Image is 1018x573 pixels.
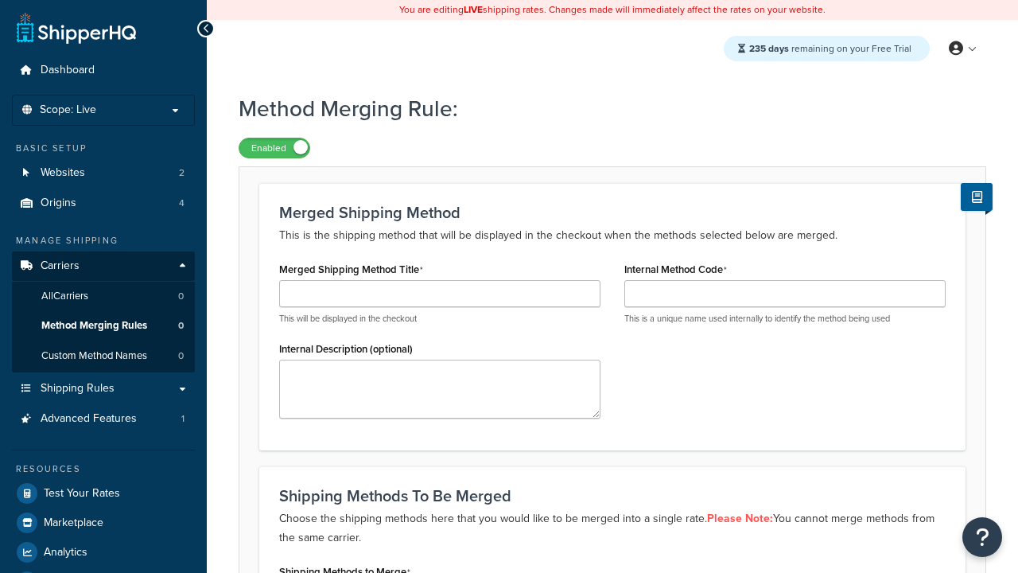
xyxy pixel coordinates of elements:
[41,319,147,333] span: Method Merging Rules
[178,319,184,333] span: 0
[624,263,727,276] label: Internal Method Code
[624,313,946,325] p: This is a unique name used internally to identify the method being used
[464,2,483,17] b: LIVE
[41,382,115,396] span: Shipping Rules
[12,189,195,218] li: Origins
[279,343,413,355] label: Internal Description (optional)
[12,311,195,341] li: Method Merging Rules
[961,183,993,211] button: Show Help Docs
[12,462,195,476] div: Resources
[279,509,946,548] p: Choose the shipping methods here that you would like to be merged into a single rate. You cannot ...
[279,204,946,221] h3: Merged Shipping Method
[12,404,195,434] a: Advanced Features1
[179,197,185,210] span: 4
[12,404,195,434] li: Advanced Features
[41,290,88,303] span: All Carriers
[44,487,120,501] span: Test Your Rates
[239,138,309,158] label: Enabled
[41,259,80,273] span: Carriers
[12,158,195,188] a: Websites2
[279,487,946,505] h3: Shipping Methods To Be Merged
[41,166,85,180] span: Websites
[44,516,103,530] span: Marketplace
[12,251,195,281] a: Carriers
[707,510,773,527] strong: Please Note:
[12,189,195,218] a: Origins4
[12,341,195,371] a: Custom Method Names0
[12,282,195,311] a: AllCarriers0
[962,517,1002,557] button: Open Resource Center
[41,64,95,77] span: Dashboard
[181,412,185,426] span: 1
[179,166,185,180] span: 2
[12,479,195,508] a: Test Your Rates
[12,56,195,85] a: Dashboard
[12,234,195,248] div: Manage Shipping
[279,226,946,245] p: This is the shipping method that will be displayed in the checkout when the methods selected belo...
[749,41,789,56] strong: 235 days
[44,546,87,559] span: Analytics
[279,313,600,325] p: This will be displayed in the checkout
[12,538,195,567] a: Analytics
[279,263,423,276] label: Merged Shipping Method Title
[178,290,184,303] span: 0
[178,349,184,363] span: 0
[749,41,911,56] span: remaining on your Free Trial
[40,103,96,117] span: Scope: Live
[41,197,76,210] span: Origins
[12,341,195,371] li: Custom Method Names
[12,158,195,188] li: Websites
[12,142,195,155] div: Basic Setup
[12,311,195,341] a: Method Merging Rules0
[12,509,195,537] a: Marketplace
[239,93,966,124] h1: Method Merging Rule:
[12,374,195,403] a: Shipping Rules
[12,251,195,372] li: Carriers
[41,412,137,426] span: Advanced Features
[41,349,147,363] span: Custom Method Names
